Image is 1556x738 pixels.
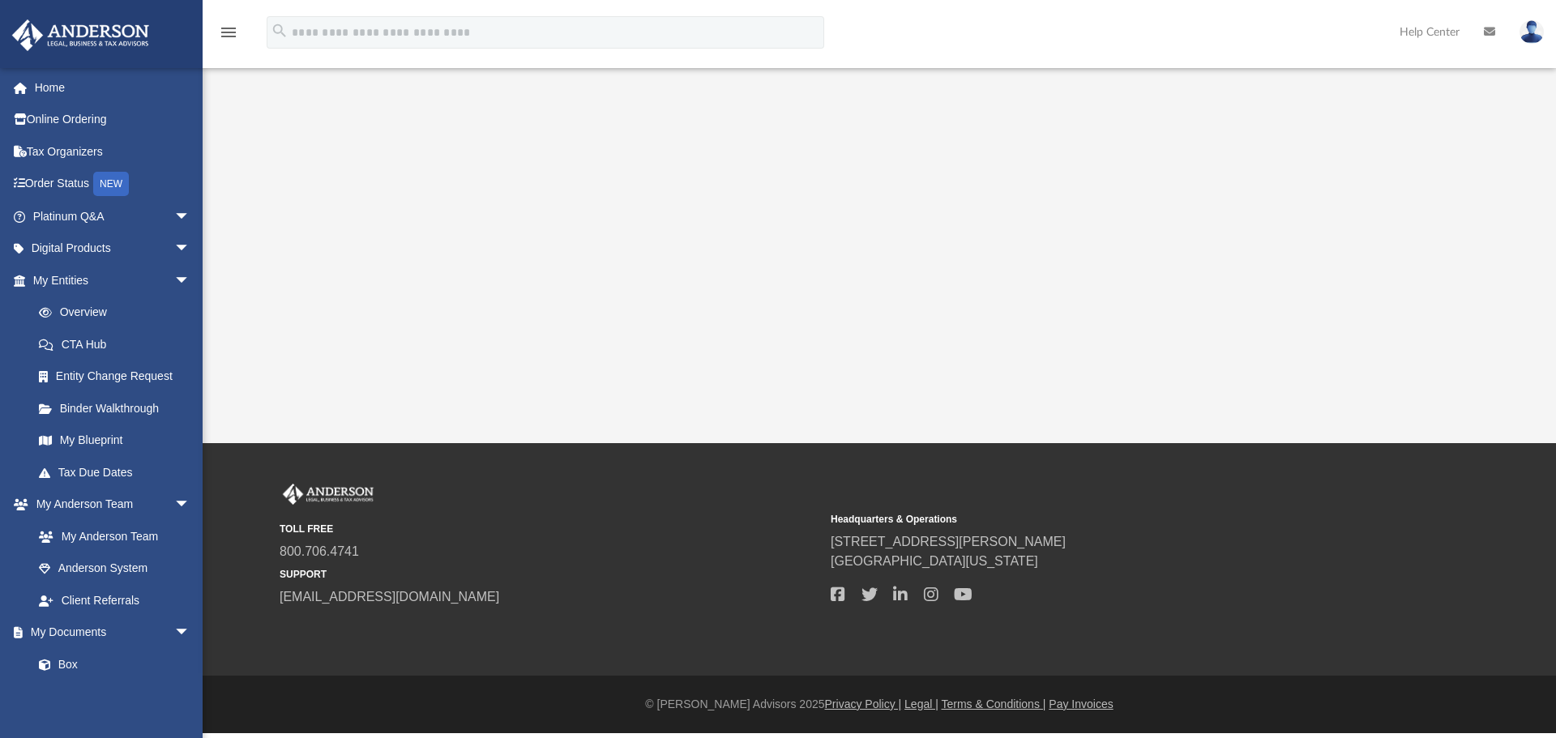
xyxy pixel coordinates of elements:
[11,232,215,265] a: Digital Productsarrow_drop_down
[174,232,207,266] span: arrow_drop_down
[825,697,902,710] a: Privacy Policy |
[831,554,1038,568] a: [GEOGRAPHIC_DATA][US_STATE]
[23,360,215,393] a: Entity Change Request
[23,552,207,585] a: Anderson System
[174,488,207,522] span: arrow_drop_down
[280,567,819,582] small: SUPPORT
[11,616,207,649] a: My Documentsarrow_drop_down
[904,697,938,710] a: Legal |
[831,512,1370,527] small: Headquarters & Operations
[11,264,215,296] a: My Entitiesarrow_drop_down
[23,520,199,552] a: My Anderson Team
[23,680,207,713] a: Meeting Minutes
[219,31,238,42] a: menu
[280,522,819,536] small: TOLL FREE
[11,71,215,104] a: Home
[23,584,207,616] a: Client Referrals
[271,22,289,40] i: search
[23,328,215,360] a: CTA Hub
[1049,697,1113,710] a: Pay Invoices
[93,172,129,196] div: NEW
[23,296,215,329] a: Overview
[280,484,377,505] img: Anderson Advisors Platinum Portal
[7,19,154,51] img: Anderson Advisors Platinum Portal
[174,200,207,233] span: arrow_drop_down
[942,697,1046,710] a: Terms & Conditions |
[11,135,215,168] a: Tax Organizers
[23,648,199,680] a: Box
[174,616,207,650] span: arrow_drop_down
[11,488,207,521] a: My Anderson Teamarrow_drop_down
[11,200,215,232] a: Platinum Q&Aarrow_drop_down
[280,590,499,604] a: [EMAIL_ADDRESS][DOMAIN_NAME]
[831,535,1066,548] a: [STREET_ADDRESS][PERSON_NAME]
[1520,20,1544,44] img: User Pic
[219,23,238,42] i: menu
[174,264,207,297] span: arrow_drop_down
[23,392,215,424] a: Binder Walkthrough
[203,696,1556,713] div: © [PERSON_NAME] Advisors 2025
[11,168,215,201] a: Order StatusNEW
[23,424,207,457] a: My Blueprint
[23,456,215,488] a: Tax Due Dates
[11,104,215,136] a: Online Ordering
[280,544,359,558] a: 800.706.4741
